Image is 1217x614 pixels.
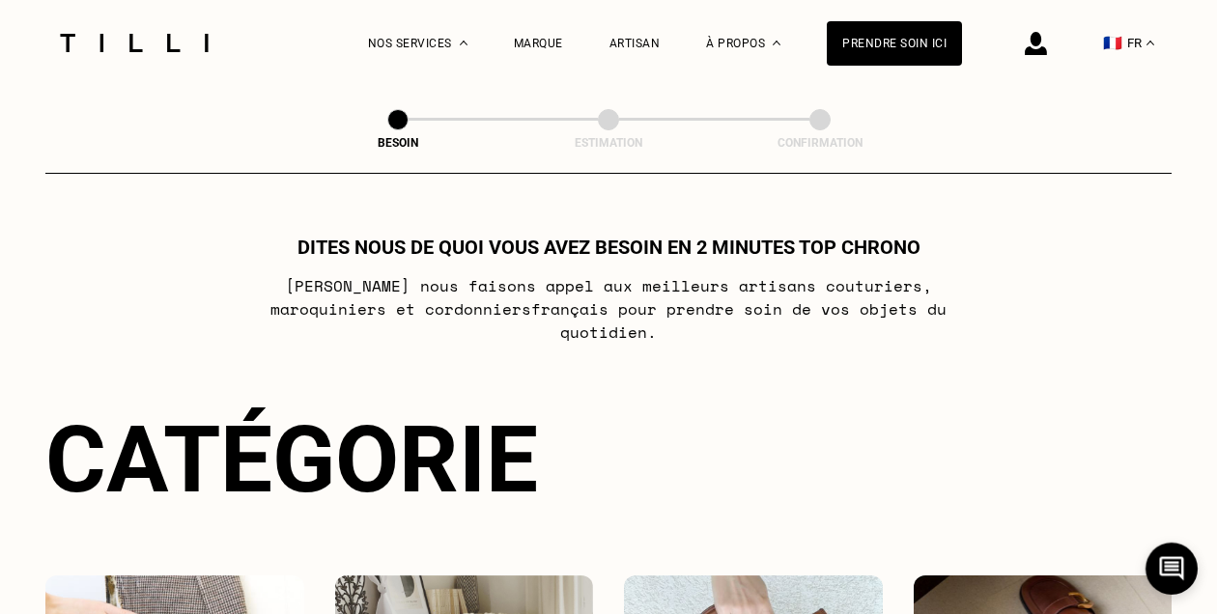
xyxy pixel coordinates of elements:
div: Confirmation [723,136,917,150]
h1: Dites nous de quoi vous avez besoin en 2 minutes top chrono [297,236,920,259]
div: Estimation [512,136,705,150]
a: Prendre soin ici [827,21,962,66]
img: Menu déroulant [460,41,467,45]
div: Catégorie [45,405,1172,514]
a: Marque [514,37,563,50]
img: menu déroulant [1146,41,1154,45]
a: Artisan [609,37,661,50]
span: 🇫🇷 [1103,34,1122,52]
img: Menu déroulant à propos [773,41,780,45]
img: icône connexion [1025,32,1047,55]
img: Logo du service de couturière Tilli [53,34,215,52]
p: [PERSON_NAME] nous faisons appel aux meilleurs artisans couturiers , maroquiniers et cordonniers ... [226,274,992,344]
div: Besoin [301,136,495,150]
